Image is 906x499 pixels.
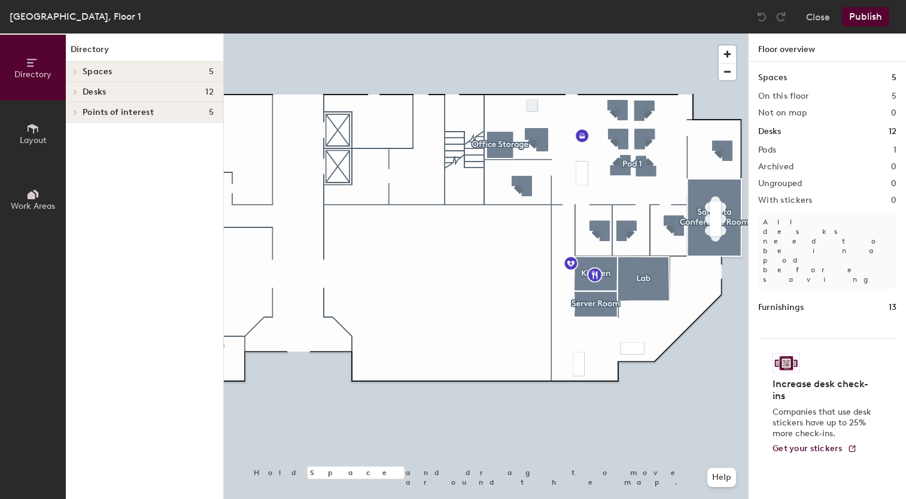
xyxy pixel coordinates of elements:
span: Directory [14,69,51,80]
img: Redo [775,11,787,23]
h2: 0 [891,108,896,118]
button: Publish [842,7,889,26]
h2: 1 [893,145,896,155]
span: Get your stickers [773,443,843,454]
span: Points of interest [83,108,154,117]
h1: Directory [66,43,223,62]
h1: Floor overview [749,34,906,62]
a: Get your stickers [773,444,857,454]
button: Close [806,7,830,26]
span: Desks [83,87,106,97]
span: 12 [205,87,214,97]
h2: Ungrouped [758,179,802,188]
h1: Desks [758,125,781,138]
h1: 5 [892,71,896,84]
h1: 12 [889,125,896,138]
h2: 0 [891,162,896,172]
h2: Not on map [758,108,807,118]
h4: Increase desk check-ins [773,378,875,402]
span: Work Areas [11,201,55,211]
span: 5 [209,67,214,77]
p: Companies that use desk stickers have up to 25% more check-ins. [773,407,875,439]
button: Help [707,468,736,487]
h2: 5 [892,92,896,101]
div: [GEOGRAPHIC_DATA], Floor 1 [10,9,141,24]
h2: Pods [758,145,776,155]
span: Spaces [83,67,113,77]
h2: With stickers [758,196,813,205]
h2: 0 [891,179,896,188]
h1: Spaces [758,71,787,84]
img: Undo [756,11,768,23]
h2: Archived [758,162,793,172]
p: All desks need to be in a pod before saving [758,212,896,289]
span: Layout [20,135,47,145]
h1: Furnishings [758,301,804,314]
h2: 0 [891,196,896,205]
img: Sticker logo [773,353,800,373]
h2: On this floor [758,92,809,101]
span: 5 [209,108,214,117]
h1: 13 [889,301,896,314]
